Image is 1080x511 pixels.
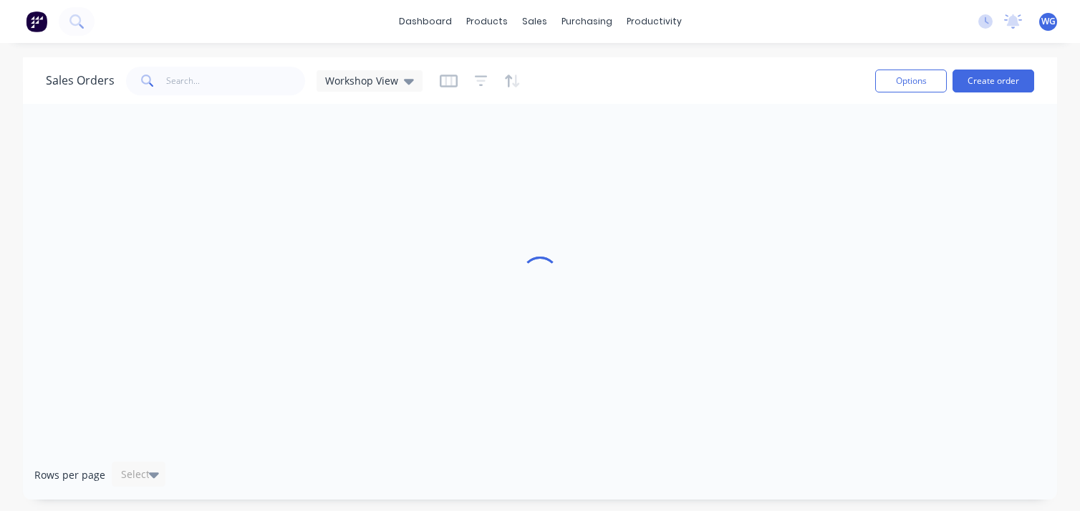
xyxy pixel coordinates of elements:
span: WG [1041,15,1056,28]
h1: Sales Orders [46,74,115,87]
span: Rows per page [34,468,105,482]
button: Create order [953,70,1034,92]
span: Workshop View [325,73,398,88]
div: Select... [121,467,158,482]
img: Factory [26,11,47,32]
div: purchasing [554,11,619,32]
div: sales [515,11,554,32]
a: dashboard [392,11,459,32]
button: Options [875,70,947,92]
div: productivity [619,11,689,32]
div: products [459,11,515,32]
input: Search... [166,67,306,95]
